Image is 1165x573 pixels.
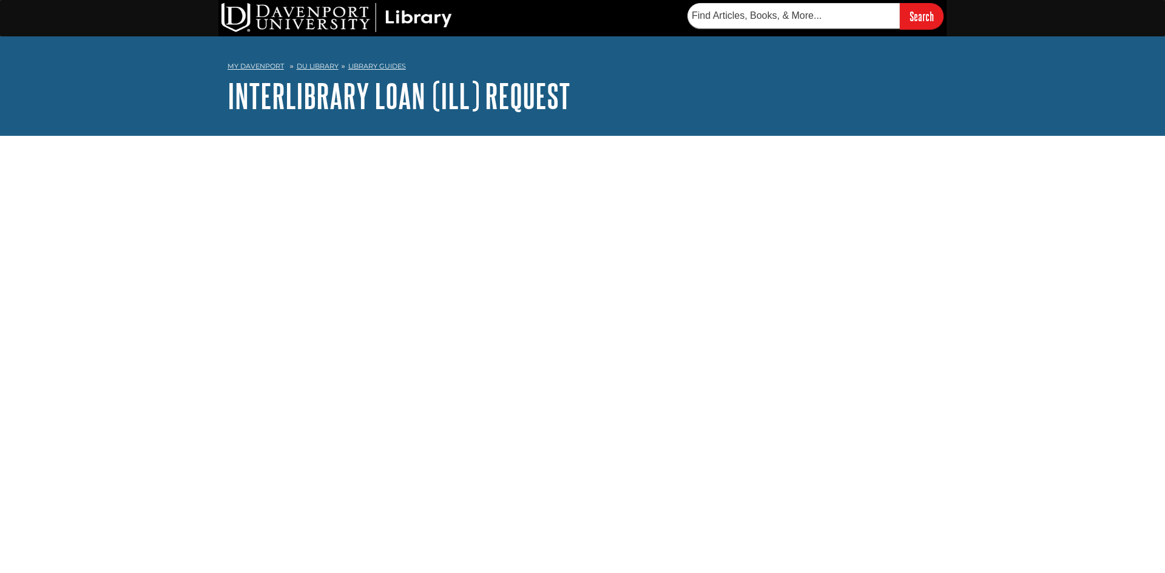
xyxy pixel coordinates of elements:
[348,62,406,70] a: Library Guides
[900,3,944,29] input: Search
[687,3,944,29] form: Searches DU Library's articles, books, and more
[297,62,339,70] a: DU Library
[687,3,900,28] input: Find Articles, Books, & More...
[221,3,452,32] img: DU Library
[228,61,284,72] a: My Davenport
[228,77,570,115] a: Interlibrary Loan (ILL) Request
[228,58,937,78] nav: breadcrumb
[228,179,755,300] iframe: e5097d3710775424eba289f457d9b66a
